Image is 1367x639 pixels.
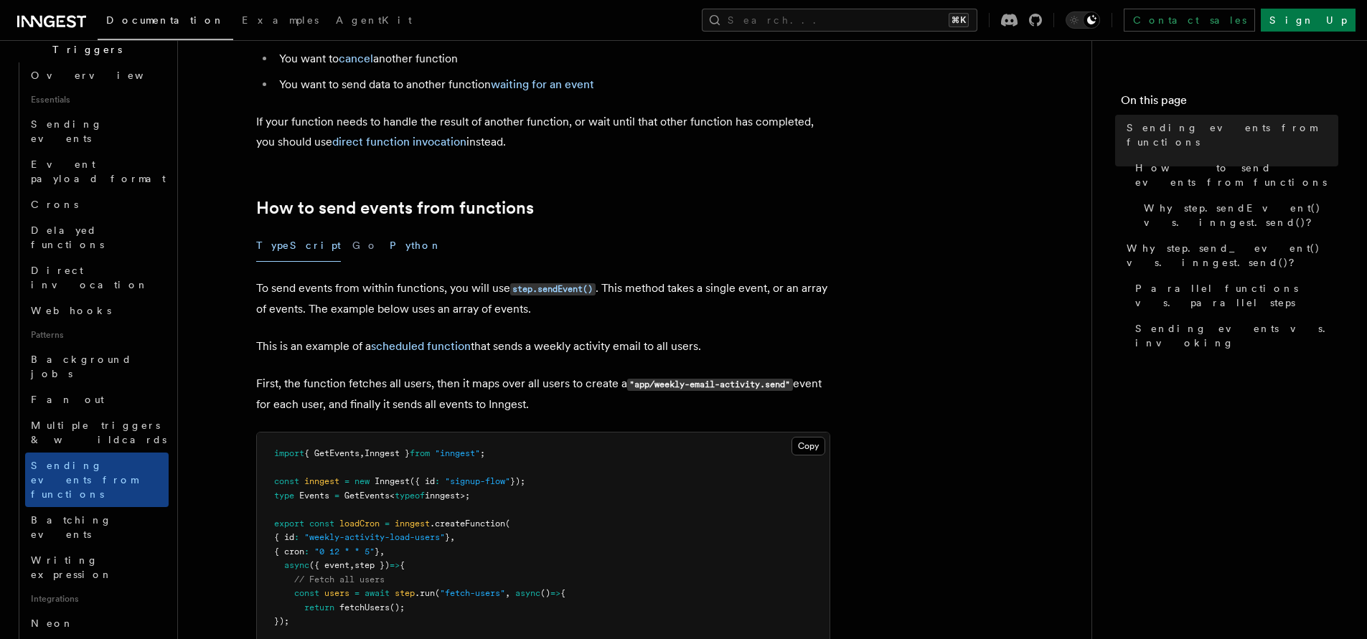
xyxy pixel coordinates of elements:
[274,491,294,501] span: type
[540,588,550,598] span: ()
[515,588,540,598] span: async
[294,588,319,598] span: const
[31,420,166,445] span: Multiple triggers & wildcards
[25,453,169,507] a: Sending events from functions
[415,588,435,598] span: .run
[256,278,830,319] p: To send events from within functions, you will use . This method takes a single event, or an arra...
[309,519,334,529] span: const
[31,305,111,316] span: Webhooks
[11,22,169,62] button: Events & Triggers
[349,560,354,570] span: ,
[354,476,370,486] span: new
[339,52,373,65] a: cancel
[560,588,565,598] span: {
[25,587,169,610] span: Integrations
[435,448,480,458] span: "inngest"
[1129,275,1338,316] a: Parallel functions vs. parallel steps
[352,229,378,262] button: Go
[435,476,440,486] span: :
[242,14,319,26] span: Examples
[31,354,132,379] span: Background jobs
[425,491,470,501] span: inngest>;
[31,460,138,500] span: Sending events from functions
[505,588,510,598] span: ,
[304,448,360,458] span: { GetEvents
[395,519,430,529] span: inngest
[791,437,825,455] button: Copy
[327,4,421,39] a: AgentKit
[1138,195,1338,235] a: Why step.sendEvent() vs. inngest.send()?
[354,588,360,598] span: =
[480,448,485,458] span: ;
[25,191,169,217] a: Crons
[1127,241,1338,270] span: Why step.send_event() vs. inngest.send()?
[25,387,169,412] a: Fan out
[275,49,830,69] li: You want to another function
[314,546,375,557] span: "0 12 * * 5"
[430,519,505,529] span: .createFunction
[309,560,349,570] span: ({ event
[294,574,385,584] span: // Fetch all users
[354,560,390,570] span: step })
[365,588,390,598] span: await
[344,491,390,501] span: GetEvents
[284,560,309,570] span: async
[491,77,594,91] a: waiting for an event
[25,547,169,587] a: Writing expression
[274,476,299,486] span: const
[390,560,400,570] span: =>
[445,476,510,486] span: "signup-flow"
[334,491,339,501] span: =
[1129,155,1338,195] a: How to send events from functions
[25,62,169,88] a: Overview
[25,257,169,298] a: Direct invocation
[31,199,78,210] span: Crons
[256,198,534,218] a: How to send events from functions
[949,13,969,27] kbd: ⌘K
[256,112,830,152] p: If your function needs to handle the result of another function, or wait until that other functio...
[410,476,435,486] span: ({ id
[1121,235,1338,275] a: Why step.send_event() vs. inngest.send()?
[380,546,385,557] span: ,
[299,491,329,501] span: Events
[375,546,380,557] span: }
[371,339,471,353] a: scheduled function
[25,412,169,453] a: Multiple triggers & wildcards
[505,519,510,529] span: (
[31,617,74,629] span: Neon
[400,560,405,570] span: {
[25,111,169,151] a: Sending events
[274,532,294,542] span: { id
[256,229,341,262] button: TypeScript
[31,118,103,144] span: Sending events
[304,602,334,612] span: return
[445,532,450,542] span: }
[31,224,104,250] span: Delayed functions
[1121,115,1338,155] a: Sending events from functions
[275,75,830,95] li: You want to send data to another function
[1129,316,1338,356] a: Sending events vs. invoking
[294,532,299,542] span: :
[31,70,179,81] span: Overview
[274,448,304,458] span: import
[702,9,977,32] button: Search...⌘K
[1135,321,1338,350] span: Sending events vs. invoking
[385,519,390,529] span: =
[31,514,112,540] span: Batching events
[390,602,405,612] span: ();
[390,491,395,501] span: <
[256,336,830,356] p: This is an example of a that sends a weekly activity email to all users.
[510,281,596,295] a: step.sendEvent()
[31,158,166,184] span: Event payload format
[98,4,233,40] a: Documentation
[274,546,304,557] span: { cron
[25,507,169,547] a: Batching events
[395,588,415,598] span: step
[332,135,466,148] a: direct function invocation
[31,394,104,405] span: Fan out
[365,448,410,458] span: Inngest }
[344,476,349,486] span: =
[1124,9,1255,32] a: Contact sales
[339,602,390,612] span: fetchUsers
[31,554,113,580] span: Writing expression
